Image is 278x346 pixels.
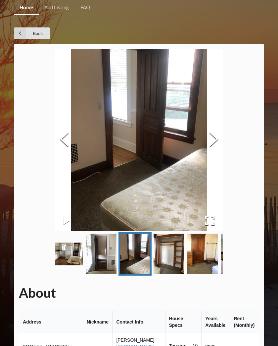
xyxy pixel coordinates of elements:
[186,232,219,276] a: Go to Slide 11
[19,311,83,333] th: Address
[85,232,118,276] a: Go to Slide 8
[112,311,165,333] th: Contact Info.
[201,311,230,333] th: Years Available
[19,285,259,301] h1: About
[14,27,50,39] a: Back
[187,234,218,274] img: 035a9cdf6591c7684707645cacd209c1
[152,232,185,276] a: Go to Slide 10
[14,1,39,15] a: Home
[55,49,223,231] img: 4260bbd1905d3523784f57464f4ccbb2
[205,110,223,170] button: Next Slide
[52,243,83,265] img: 710c0fa4e93a042cd49f4ec84f05fe34
[55,110,73,170] button: Previous Slide
[118,232,152,276] a: Go to Slide 9
[230,311,259,333] th: Rent (Monthly)
[165,311,202,333] th: House Specs
[120,234,150,274] img: 4260bbd1905d3523784f57464f4ccbb2
[221,234,252,274] img: cec93ad1650414d24091ead27aa9f59b
[86,234,116,274] img: b4feb4b28087a25bb6b016ebdb77d37c
[39,1,74,15] a: Add Listing
[55,211,78,230] button: Play or Pause Slideshow
[197,211,223,230] button: Open Fullscreen
[154,234,184,274] img: 4c44e34200372553cbbc968ad8519352
[220,232,253,276] a: Go to Slide 12
[83,311,112,333] th: Nickname
[75,1,96,15] a: FAQ
[51,241,84,267] a: Go to Slide 7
